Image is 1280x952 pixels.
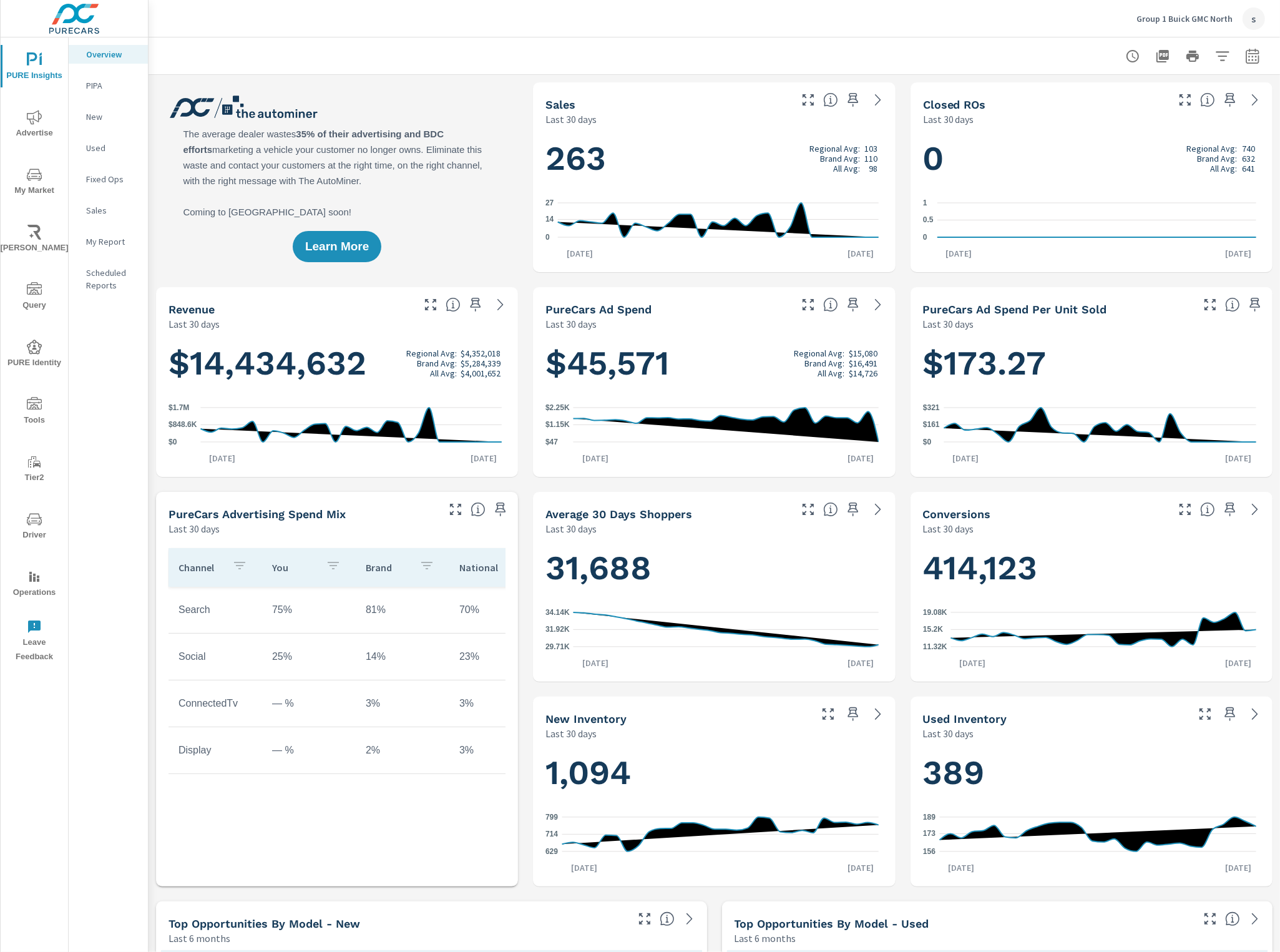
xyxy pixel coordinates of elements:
td: — % [262,688,356,719]
text: $161 [923,420,940,429]
p: All Avg: [818,368,844,378]
p: Last 6 months [169,931,230,946]
p: Brand Avg: [820,154,860,164]
p: My Report [86,235,138,248]
span: Find the biggest opportunities within your model lineup by seeing how each model is selling in yo... [660,911,675,926]
span: Number of vehicles sold by the dealership over the selected date range. [Source: This data is sou... [823,92,838,107]
div: Overview [69,45,148,64]
button: Print Report [1180,44,1205,69]
a: See more details in report [868,704,888,724]
a: See more details in report [491,295,511,315]
span: PURE Identity [4,340,64,370]
p: All Avg: [430,368,457,378]
text: 714 [545,830,558,839]
p: Used [86,142,138,154]
button: Select Date Range [1240,44,1265,69]
div: PIPA [69,76,148,95]
span: A rolling 30 day total of daily Shoppers on the dealership website, averaged over the selected da... [823,502,838,517]
span: Save this to your personalized report [843,295,863,315]
span: Save this to your personalized report [1220,499,1240,519]
p: 641 [1242,164,1255,174]
h1: $45,571 [545,342,882,385]
p: Channel [178,561,222,574]
button: Make Fullscreen [1175,90,1195,110]
p: Sales [86,204,138,217]
a: See more details in report [1245,909,1265,929]
a: See more details in report [868,295,888,315]
text: 31.92K [545,626,570,634]
td: 70% [449,594,543,626]
p: [DATE] [950,657,994,669]
p: [DATE] [200,452,244,464]
text: 0 [545,233,550,242]
p: $4,001,652 [461,368,501,378]
td: 25% [262,641,356,672]
text: $2.25K [545,403,570,412]
button: Make Fullscreen [1200,909,1220,929]
p: Regional Avg: [1186,144,1237,154]
span: Tier2 [4,454,64,485]
p: Overview [86,48,138,61]
p: [DATE] [1216,452,1260,464]
p: [DATE] [574,657,617,669]
span: This table looks at how you compare to the amount of budget you spend per channel as opposed to y... [471,502,486,517]
button: Make Fullscreen [798,295,818,315]
td: 3% [356,688,449,719]
text: 11.32K [923,642,947,651]
h5: Average 30 Days Shoppers [545,508,692,521]
span: Save this to your personalized report [491,499,511,519]
div: nav menu [1,37,68,669]
text: 799 [545,813,558,822]
span: Operations [4,569,64,600]
td: 2% [356,735,449,766]
h1: 414,123 [923,547,1260,589]
p: Last 30 days [169,317,220,331]
span: [PERSON_NAME] [4,225,64,255]
p: National [459,561,503,574]
td: Display [169,735,262,766]
p: You [272,561,316,574]
button: Make Fullscreen [798,90,818,110]
span: Save this to your personalized report [843,499,863,519]
h5: Top Opportunities by Model - Used [735,917,929,930]
p: 110 [865,154,878,164]
p: All Avg: [833,164,860,174]
button: Make Fullscreen [818,704,838,724]
p: New [86,110,138,123]
span: Save this to your personalized report [466,295,486,315]
text: 0 [923,233,927,242]
h5: PureCars Advertising Spend Mix [169,508,346,521]
h1: 31,688 [545,547,882,589]
text: $0 [169,438,177,446]
p: 103 [865,144,878,154]
button: Apply Filters [1210,44,1235,69]
text: $47 [545,438,558,446]
span: Average cost of advertising per each vehicle sold at the dealer over the selected date range. The... [1225,297,1240,312]
text: $848.6K [169,421,197,429]
text: 189 [923,813,936,822]
text: 1 [923,199,927,207]
span: Advertise [4,110,64,140]
p: Last 30 days [923,521,974,536]
span: My Market [4,167,64,198]
text: $0 [923,438,932,446]
p: [DATE] [937,247,981,260]
button: Make Fullscreen [421,295,441,315]
p: 98 [869,164,878,174]
span: Number of Repair Orders Closed by the selected dealership group over the selected time range. [So... [1200,92,1215,107]
button: Learn More [293,231,381,262]
h1: $14,434,632 [169,342,506,385]
span: Total sales revenue over the selected date range. [Source: This data is sourced from the dealer’s... [446,297,461,312]
text: 14 [545,215,554,224]
a: See more details in report [680,909,700,929]
p: Last 6 months [735,931,796,946]
h1: 0 [923,137,1260,180]
div: Fixed Ops [69,170,148,189]
text: 27 [545,199,554,207]
h1: 1,094 [545,752,882,794]
span: Save this to your personalized report [1220,90,1240,110]
p: Last 30 days [169,521,220,536]
p: Regional Avg: [794,348,844,358]
p: [DATE] [839,452,883,464]
button: Make Fullscreen [1200,295,1220,315]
